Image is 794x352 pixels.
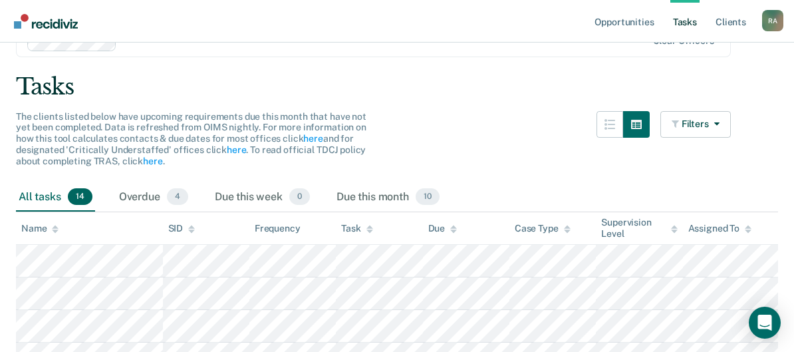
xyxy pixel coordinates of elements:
div: Overdue4 [116,183,191,212]
div: Name [21,223,59,234]
div: Task [341,223,372,234]
div: R A [762,10,783,31]
span: 4 [167,188,188,206]
div: Frequency [255,223,301,234]
div: Open Intercom Messenger [749,307,781,339]
div: Assigned To [688,223,751,234]
span: 10 [416,188,440,206]
div: Supervision Level [601,217,677,240]
div: Tasks [16,73,778,100]
img: Recidiviz [14,14,78,29]
span: The clients listed below have upcoming requirements due this month that have not yet been complet... [16,111,366,166]
div: Due [428,223,458,234]
button: Filters [660,111,731,138]
a: here [143,156,162,166]
div: Due this month10 [334,183,442,212]
span: 0 [289,188,310,206]
button: Profile dropdown button [762,10,783,31]
a: here [303,133,323,144]
div: SID [168,223,196,234]
div: Due this week0 [212,183,313,212]
div: All tasks14 [16,183,95,212]
div: Case Type [515,223,571,234]
span: 14 [68,188,92,206]
a: here [227,144,246,155]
